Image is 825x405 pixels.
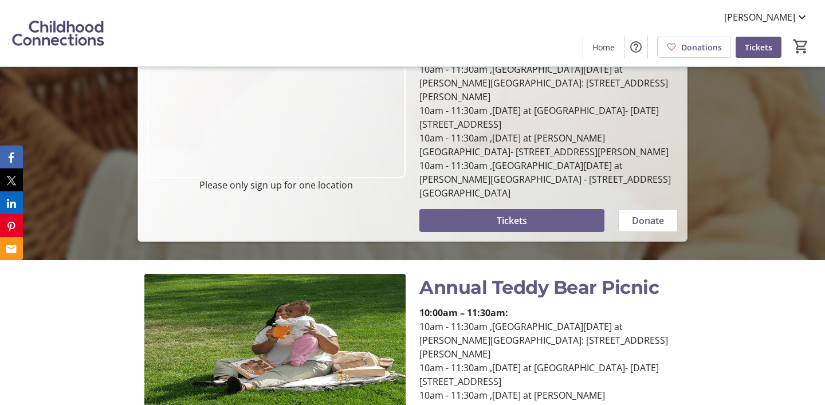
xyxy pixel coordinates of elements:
[419,320,668,360] span: 10am - 11:30am ,[GEOGRAPHIC_DATA][DATE] at [PERSON_NAME][GEOGRAPHIC_DATA]: [STREET_ADDRESS][PERSO...
[632,214,664,227] span: Donate
[419,62,678,200] div: 10am - 11:30am ,[GEOGRAPHIC_DATA][DATE] at [PERSON_NAME][GEOGRAPHIC_DATA]: [STREET_ADDRESS][PERSO...
[419,306,508,319] strong: 10:00am – 11:30am:
[624,36,647,58] button: Help
[724,10,795,24] span: [PERSON_NAME]
[7,5,109,62] img: Childhood Connections 's Logo
[419,361,659,388] span: 10am - 11:30am ,[DATE] at [GEOGRAPHIC_DATA]- [DATE][STREET_ADDRESS]
[791,36,811,57] button: Cart
[592,41,615,53] span: Home
[147,178,406,192] p: Please only sign up for one location
[419,274,681,301] div: Annual Teddy Bear Picnic
[497,214,527,227] span: Tickets
[657,37,731,58] a: Donations
[681,41,722,53] span: Donations
[715,8,818,26] button: [PERSON_NAME]
[419,209,604,232] button: Tickets
[147,33,406,178] img: Campaign CTA Media Photo
[618,209,678,232] button: Donate
[736,37,781,58] a: Tickets
[583,37,624,58] a: Home
[745,41,772,53] span: Tickets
